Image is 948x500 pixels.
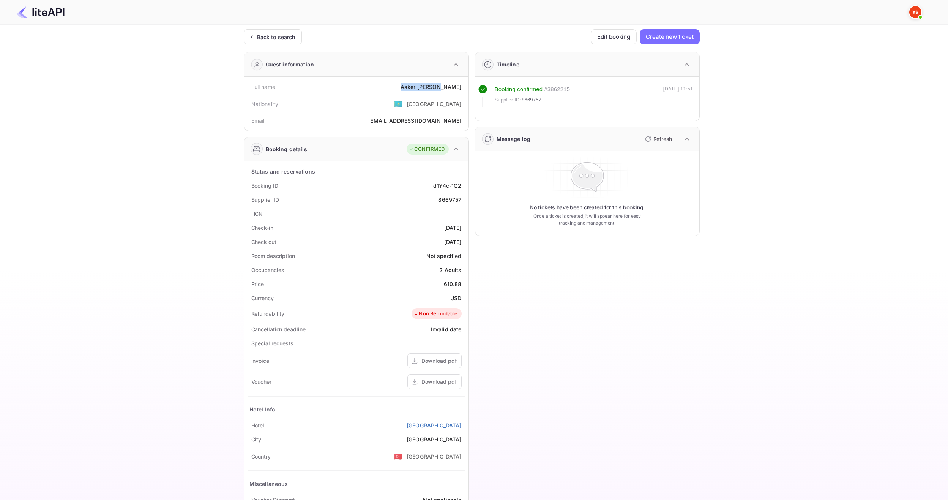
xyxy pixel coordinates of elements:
[433,182,461,190] div: d1Y4c-1Q2
[663,85,693,107] div: [DATE] 11:51
[251,310,285,318] div: Refundability
[251,196,279,204] div: Supplier ID
[251,224,273,232] div: Check-in
[251,421,265,429] div: Hotel
[407,100,462,108] div: [GEOGRAPHIC_DATA]
[251,182,278,190] div: Booking ID
[909,6,921,18] img: Yandex Support
[497,135,531,143] div: Message log
[251,210,263,218] div: HCN
[413,310,457,318] div: Non Refundable
[495,96,521,104] span: Supplier ID:
[527,213,647,226] p: Once a ticket is created, it will appear here for easy tracking and management.
[251,168,315,176] div: Status and reservations
[266,60,314,68] div: Guest information
[439,266,461,274] div: 2 Adults
[409,146,445,153] div: CONFIRMED
[530,204,645,211] p: No tickets have been created for this booking.
[444,224,462,232] div: [DATE]
[444,238,462,246] div: [DATE]
[251,280,264,288] div: Price
[251,100,279,108] div: Nationality
[401,83,462,91] div: Asker [PERSON_NAME]
[522,96,541,104] span: 8669757
[251,238,276,246] div: Check out
[251,453,271,460] div: Country
[450,294,461,302] div: USD
[17,6,65,18] img: LiteAPI Logo
[257,33,295,41] div: Back to search
[249,405,276,413] div: Hotel Info
[251,325,306,333] div: Cancellation deadline
[421,357,457,365] div: Download pdf
[426,252,462,260] div: Not specified
[495,85,543,94] div: Booking confirmed
[251,266,284,274] div: Occupancies
[407,421,462,429] a: [GEOGRAPHIC_DATA]
[251,435,262,443] div: City
[249,480,288,488] div: Miscellaneous
[640,133,675,145] button: Refresh
[653,135,672,143] p: Refresh
[251,339,293,347] div: Special requests
[497,60,519,68] div: Timeline
[407,435,462,443] div: [GEOGRAPHIC_DATA]
[444,280,462,288] div: 610.88
[251,252,295,260] div: Room description
[251,294,274,302] div: Currency
[431,325,462,333] div: Invalid date
[266,145,307,153] div: Booking details
[251,83,275,91] div: Full name
[640,29,699,44] button: Create new ticket
[251,357,269,365] div: Invoice
[394,97,403,111] span: United States
[251,117,265,125] div: Email
[368,117,461,125] div: [EMAIL_ADDRESS][DOMAIN_NAME]
[591,29,637,44] button: Edit booking
[438,196,461,204] div: 8669757
[407,453,462,460] div: [GEOGRAPHIC_DATA]
[421,378,457,386] div: Download pdf
[544,85,570,94] div: # 3862215
[251,378,271,386] div: Voucher
[394,449,403,463] span: United States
